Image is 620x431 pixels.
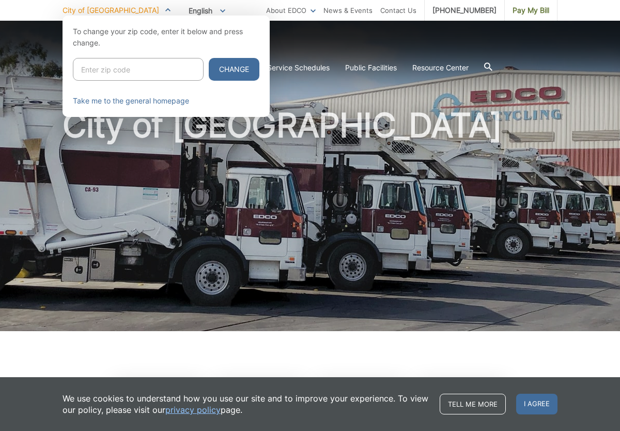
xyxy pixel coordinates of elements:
a: privacy policy [165,404,221,415]
a: Contact Us [380,5,416,16]
a: Take me to the general homepage [73,95,189,107]
span: City of [GEOGRAPHIC_DATA] [63,6,159,14]
p: To change your zip code, enter it below and press change. [73,26,259,49]
button: Change [209,58,259,81]
input: Enter zip code [73,58,204,81]
p: We use cookies to understand how you use our site and to improve your experience. To view our pol... [63,393,429,415]
span: English [181,2,233,19]
a: News & Events [323,5,373,16]
span: Pay My Bill [513,5,549,16]
a: About EDCO [266,5,316,16]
